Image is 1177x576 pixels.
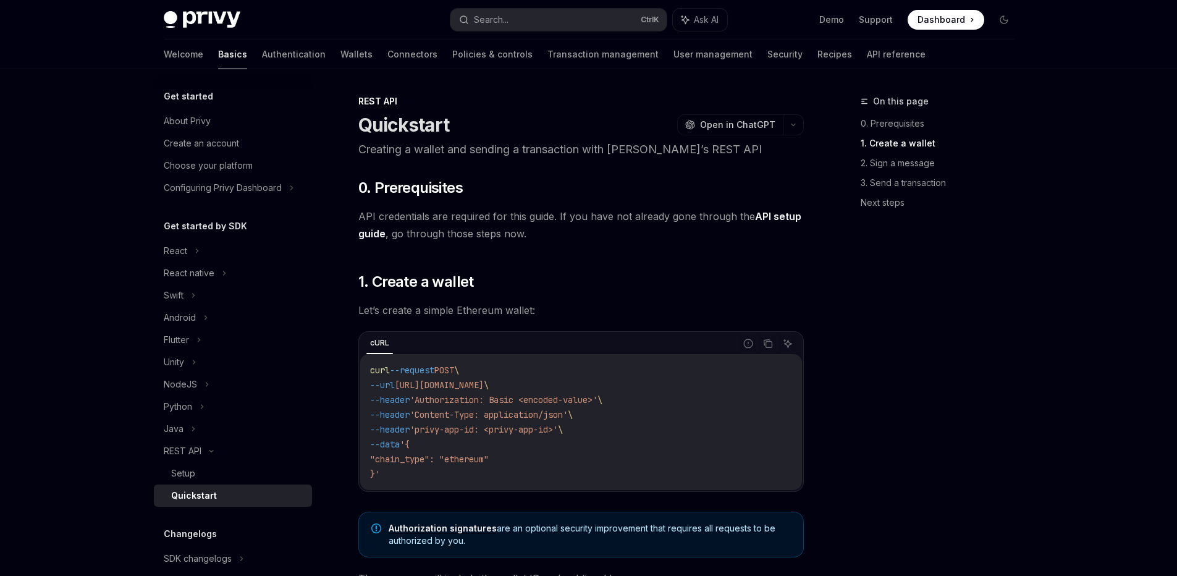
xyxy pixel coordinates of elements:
[154,462,312,485] a: Setup
[171,488,217,503] div: Quickstart
[366,336,393,350] div: cURL
[164,355,184,370] div: Unity
[164,332,189,347] div: Flutter
[164,527,217,541] h5: Changelogs
[340,40,373,69] a: Wallets
[164,266,214,281] div: React native
[410,394,597,405] span: 'Authorization: Basic <encoded-value>'
[694,14,719,26] span: Ask AI
[597,394,602,405] span: \
[164,377,197,392] div: NodeJS
[673,40,753,69] a: User management
[484,379,489,391] span: \
[673,9,727,31] button: Ask AI
[164,444,201,459] div: REST API
[370,379,395,391] span: --url
[164,158,253,173] div: Choose your platform
[760,336,776,352] button: Copy the contents from the code block
[434,365,454,376] span: POST
[859,14,893,26] a: Support
[677,114,783,135] button: Open in ChatGPT
[740,336,756,352] button: Report incorrect code
[450,9,667,31] button: Search...CtrlK
[387,40,437,69] a: Connectors
[164,114,211,129] div: About Privy
[370,468,380,480] span: }'
[164,219,247,234] h5: Get started by SDK
[558,424,563,435] span: \
[370,409,410,420] span: --header
[817,40,852,69] a: Recipes
[358,302,804,319] span: Let’s create a simple Ethereum wallet:
[370,365,390,376] span: curl
[861,193,1024,213] a: Next steps
[410,409,568,420] span: 'Content-Type: application/json'
[390,365,434,376] span: --request
[218,40,247,69] a: Basics
[358,208,804,242] span: API credentials are required for this guide. If you have not already gone through the , go throug...
[861,133,1024,153] a: 1. Create a wallet
[262,40,326,69] a: Authentication
[641,15,659,25] span: Ctrl K
[164,180,282,195] div: Configuring Privy Dashboard
[370,394,410,405] span: --header
[358,95,804,108] div: REST API
[154,485,312,507] a: Quickstart
[358,114,450,136] h1: Quickstart
[164,421,184,436] div: Java
[861,173,1024,193] a: 3. Send a transaction
[389,522,791,547] span: are an optional security improvement that requires all requests to be authorized by you.
[164,551,232,566] div: SDK changelogs
[358,141,804,158] p: Creating a wallet and sending a transaction with [PERSON_NAME]’s REST API
[474,12,508,27] div: Search...
[908,10,984,30] a: Dashboard
[873,94,929,109] span: On this page
[164,399,192,414] div: Python
[389,523,497,534] a: Authorization signatures
[400,439,410,450] span: '{
[454,365,459,376] span: \
[700,119,775,131] span: Open in ChatGPT
[370,424,410,435] span: --header
[358,178,463,198] span: 0. Prerequisites
[154,155,312,177] a: Choose your platform
[164,136,239,151] div: Create an account
[861,114,1024,133] a: 0. Prerequisites
[861,153,1024,173] a: 2. Sign a message
[568,409,573,420] span: \
[395,379,484,391] span: [URL][DOMAIN_NAME]
[819,14,844,26] a: Demo
[154,110,312,132] a: About Privy
[154,132,312,155] a: Create an account
[994,10,1014,30] button: Toggle dark mode
[171,466,195,481] div: Setup
[164,11,240,28] img: dark logo
[452,40,533,69] a: Policies & controls
[164,40,203,69] a: Welcome
[164,244,187,258] div: React
[767,40,803,69] a: Security
[547,40,659,69] a: Transaction management
[164,288,184,303] div: Swift
[867,40,926,69] a: API reference
[164,310,196,325] div: Android
[164,89,213,104] h5: Get started
[370,439,400,450] span: --data
[410,424,558,435] span: 'privy-app-id: <privy-app-id>'
[358,272,474,292] span: 1. Create a wallet
[780,336,796,352] button: Ask AI
[370,454,489,465] span: "chain_type": "ethereum"
[371,523,381,533] svg: Note
[918,14,965,26] span: Dashboard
